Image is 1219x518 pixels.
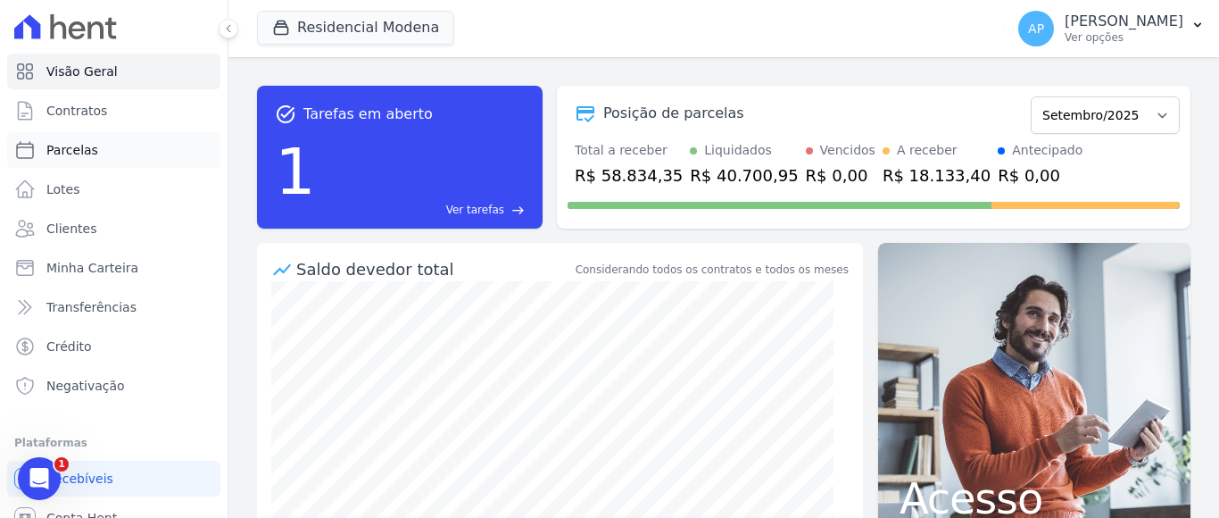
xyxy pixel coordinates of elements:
p: [PERSON_NAME] [1065,13,1183,30]
div: Total a receber [575,141,683,160]
a: Contratos [7,93,220,129]
div: 1 [275,125,316,218]
p: Ver opções [1065,30,1183,45]
span: 1 [54,457,69,472]
span: Lotes [46,180,80,198]
button: Residencial Modena [257,11,454,45]
span: Recebíveis [46,470,113,488]
div: Antecipado [1012,141,1082,160]
a: Visão Geral [7,54,220,89]
div: Posição de parcelas [603,103,744,124]
span: east [511,204,525,217]
div: Considerando todos os contratos e todos os meses [576,262,849,278]
a: Lotes [7,171,220,207]
span: Transferências [46,298,137,316]
div: Vencidos [820,141,875,160]
div: A receber [897,141,958,160]
div: R$ 40.700,95 [690,163,798,188]
div: Saldo devedor total [296,257,572,281]
span: Crédito [46,338,92,355]
button: AP [PERSON_NAME] Ver opções [1004,4,1219,54]
div: R$ 58.834,35 [575,163,683,188]
a: Crédito [7,329,220,364]
span: Ver tarefas [446,202,504,218]
div: R$ 18.133,40 [883,163,991,188]
span: task_alt [275,104,296,125]
span: Visão Geral [46,63,118,80]
span: Clientes [46,220,96,238]
a: Parcelas [7,132,220,168]
span: Negativação [46,377,125,395]
div: R$ 0,00 [806,163,875,188]
a: Negativação [7,368,220,404]
a: Ver tarefas east [323,202,525,218]
span: Minha Carteira [46,259,138,277]
a: Recebíveis [7,461,220,497]
span: AP [1028,22,1044,35]
a: Clientes [7,211,220,246]
span: Tarefas em aberto [303,104,433,125]
a: Minha Carteira [7,250,220,286]
span: Contratos [46,102,107,120]
div: Plataformas [14,432,213,454]
iframe: Intercom live chat [18,457,61,500]
div: Liquidados [704,141,772,160]
span: Parcelas [46,141,98,159]
div: R$ 0,00 [998,163,1082,188]
a: Transferências [7,289,220,325]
